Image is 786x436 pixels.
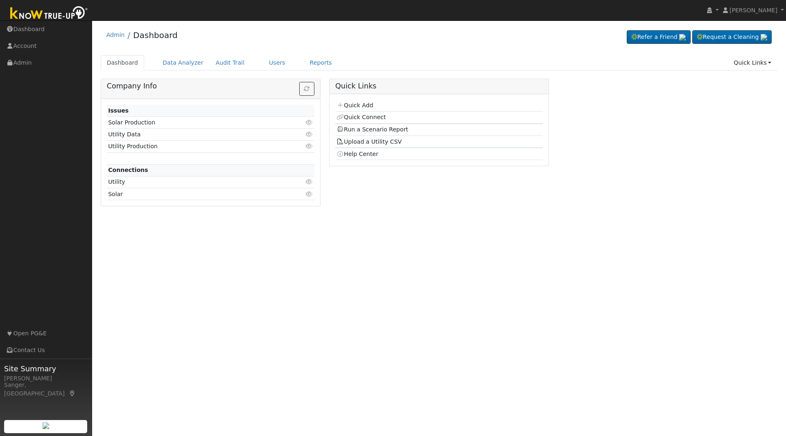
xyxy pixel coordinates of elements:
a: Help Center [337,151,378,157]
td: Utility Production [107,140,281,152]
h5: Quick Links [335,82,543,90]
h5: Company Info [107,82,314,90]
i: Click to view [306,191,313,197]
td: Utility Data [107,129,281,140]
a: Run a Scenario Report [337,126,408,133]
a: Admin [106,32,125,38]
a: Audit Trail [210,55,251,70]
i: Click to view [306,120,313,125]
a: Data Analyzer [156,55,210,70]
a: Map [69,390,76,397]
img: Know True-Up [6,5,92,23]
a: Dashboard [101,55,145,70]
img: retrieve [679,34,686,41]
img: retrieve [761,34,767,41]
strong: Connections [108,167,148,173]
td: Utility [107,176,281,188]
td: Solar Production [107,117,281,129]
a: Quick Add [337,102,373,108]
span: Site Summary [4,363,88,374]
div: Sanger, [GEOGRAPHIC_DATA] [4,381,88,398]
strong: Issues [108,107,129,114]
a: Dashboard [133,30,178,40]
a: Quick Links [727,55,777,70]
td: Solar [107,188,281,200]
div: [PERSON_NAME] [4,374,88,383]
a: Refer a Friend [627,30,691,44]
i: Click to view [306,143,313,149]
i: Click to view [306,179,313,185]
a: Request a Cleaning [692,30,772,44]
a: Quick Connect [337,114,386,120]
a: Users [263,55,291,70]
a: Reports [304,55,338,70]
span: [PERSON_NAME] [730,7,777,14]
img: retrieve [43,422,49,429]
i: Click to view [306,131,313,137]
a: Upload a Utility CSV [337,138,402,145]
